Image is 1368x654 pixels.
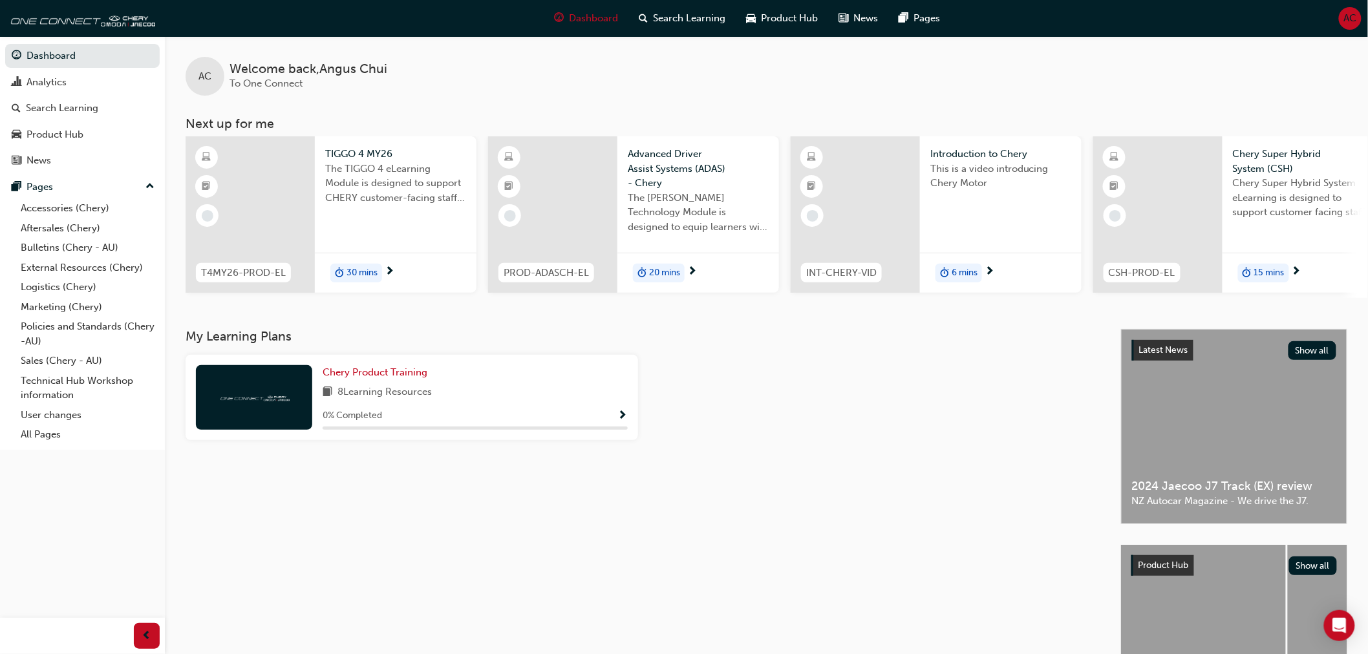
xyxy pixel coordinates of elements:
[736,5,828,32] a: car-iconProduct Hub
[337,385,432,401] span: 8 Learning Resources
[544,5,628,32] a: guage-iconDashboard
[201,266,286,280] span: T4MY26-PROD-EL
[26,101,98,116] div: Search Learning
[16,238,160,258] a: Bulletins (Chery - AU)
[5,149,160,173] a: News
[653,11,725,26] span: Search Learning
[1139,344,1188,355] span: Latest News
[569,11,618,26] span: Dashboard
[504,266,589,280] span: PROD-ADASCH-EL
[198,69,211,84] span: AC
[5,175,160,199] button: Pages
[5,44,160,68] a: Dashboard
[230,78,303,89] span: To One Connect
[5,96,160,120] a: Search Learning
[323,408,382,423] span: 0 % Completed
[1109,210,1121,222] span: learningRecordVerb_NONE-icon
[1339,7,1362,30] button: AC
[618,410,628,422] span: Show Progress
[5,70,160,94] a: Analytics
[628,191,769,235] span: The [PERSON_NAME] Technology Module is designed to equip learners with essential knowledge about ...
[16,218,160,238] a: Aftersales (Chery)
[1132,479,1336,494] span: 2024 Jaecoo J7 Track (EX) review
[219,391,290,403] img: oneconnect
[16,317,160,351] a: Policies and Standards (Chery -AU)
[347,266,378,280] span: 30 mins
[1324,610,1355,641] div: Open Intercom Messenger
[16,198,160,218] a: Accessories (Chery)
[899,10,908,26] span: pages-icon
[1131,555,1337,576] a: Product HubShow all
[1289,556,1338,575] button: Show all
[1121,329,1347,524] a: Latest NewsShow all2024 Jaecoo J7 Track (EX) reviewNZ Autocar Magazine - We drive the J7.
[628,5,736,32] a: search-iconSearch Learning
[806,266,877,280] span: INT-CHERY-VID
[202,178,211,195] span: booktick-icon
[335,265,344,282] span: duration-icon
[746,10,756,26] span: car-icon
[202,210,213,222] span: learningRecordVerb_NONE-icon
[1109,266,1175,280] span: CSH-PROD-EL
[649,266,680,280] span: 20 mins
[554,10,564,26] span: guage-icon
[505,149,514,166] span: learningResourceType_ELEARNING-icon
[1132,340,1336,361] a: Latest NewsShow all
[6,5,155,31] img: oneconnect
[16,371,160,405] a: Technical Hub Workshop information
[807,149,817,166] span: learningResourceType_ELEARNING-icon
[930,147,1071,162] span: Introduction to Chery
[16,277,160,297] a: Logistics (Chery)
[142,628,152,644] span: prev-icon
[5,41,160,175] button: DashboardAnalyticsSearch LearningProduct HubNews
[202,149,211,166] span: learningResourceType_ELEARNING-icon
[888,5,950,32] a: pages-iconPages
[853,11,878,26] span: News
[791,136,1082,293] a: INT-CHERY-VIDIntroduction to CheryThis is a video introducing Chery Motorduration-icon6 mins
[1243,265,1252,282] span: duration-icon
[12,50,21,62] span: guage-icon
[1292,266,1301,278] span: next-icon
[323,365,433,380] a: Chery Product Training
[828,5,888,32] a: news-iconNews
[16,425,160,445] a: All Pages
[5,123,160,147] a: Product Hub
[16,297,160,317] a: Marketing (Chery)
[1288,341,1337,360] button: Show all
[914,11,940,26] span: Pages
[385,266,394,278] span: next-icon
[1138,560,1189,571] span: Product Hub
[323,385,332,401] span: book-icon
[687,266,697,278] span: next-icon
[12,103,21,114] span: search-icon
[504,210,516,222] span: learningRecordVerb_NONE-icon
[761,11,818,26] span: Product Hub
[1132,494,1336,509] span: NZ Autocar Magazine - We drive the J7.
[639,10,648,26] span: search-icon
[952,266,978,280] span: 6 mins
[1344,11,1357,26] span: AC
[839,10,848,26] span: news-icon
[12,182,21,193] span: pages-icon
[12,77,21,89] span: chart-icon
[325,147,466,162] span: TIGGO 4 MY26
[323,366,427,378] span: Chery Product Training
[628,147,769,191] span: Advanced Driver Assist Systems (ADAS) - Chery
[186,329,1100,344] h3: My Learning Plans
[1110,178,1119,195] span: booktick-icon
[12,129,21,141] span: car-icon
[165,116,1368,131] h3: Next up for me
[637,265,647,282] span: duration-icon
[145,178,155,195] span: up-icon
[27,153,51,168] div: News
[1254,266,1285,280] span: 15 mins
[27,180,53,195] div: Pages
[16,351,160,371] a: Sales (Chery - AU)
[807,210,818,222] span: learningRecordVerb_NONE-icon
[985,266,994,278] span: next-icon
[807,178,817,195] span: booktick-icon
[618,408,628,424] button: Show Progress
[505,178,514,195] span: booktick-icon
[16,258,160,278] a: External Resources (Chery)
